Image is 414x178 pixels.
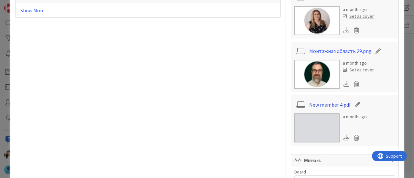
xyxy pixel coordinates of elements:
[343,67,374,73] div: Set as cover
[343,13,374,20] div: Set as cover
[343,133,350,142] div: Download
[309,47,372,55] a: Монтажная область 29.png
[309,101,351,109] a: New member 4.pdf
[304,156,387,164] span: Mirrors
[343,80,350,88] div: Download
[343,113,367,120] div: a month ago
[343,6,374,13] div: a month ago
[343,60,374,67] div: a month ago
[343,26,350,35] div: Download
[14,1,29,9] span: Support
[20,6,276,14] a: Show More...
[294,170,306,174] span: Board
